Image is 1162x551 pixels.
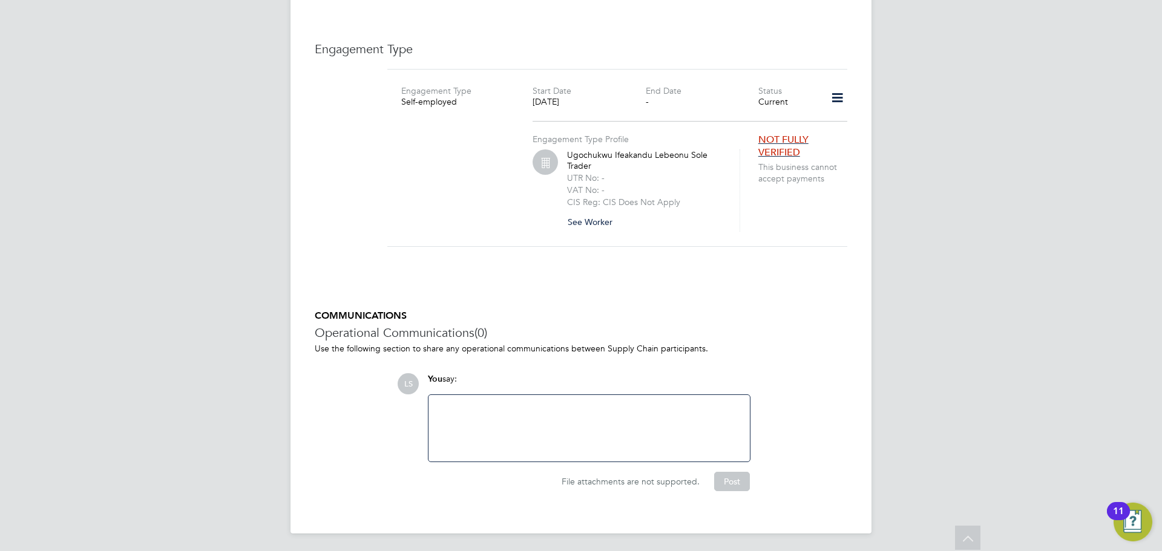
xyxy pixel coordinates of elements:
[562,476,700,487] span: File attachments are not supported.
[567,172,605,183] label: UTR No: -
[567,149,724,232] div: Ugochukwu Ifeakandu Lebeonu Sole Trader
[533,96,645,107] div: [DATE]
[1113,511,1124,527] div: 11
[758,134,809,158] span: NOT FULLY VERIFIED
[474,325,487,341] span: (0)
[758,85,782,96] label: Status
[714,472,750,491] button: Post
[315,310,847,322] h5: COMMUNICATIONS
[428,373,750,394] div: say:
[401,96,514,107] div: Self-employed
[533,134,629,145] label: Engagement Type Profile
[315,41,847,57] h3: Engagement Type
[315,343,847,354] p: Use the following section to share any operational communications between Supply Chain participants.
[758,161,852,183] span: This business cannot accept payments
[533,85,571,96] label: Start Date
[567,197,680,207] label: CIS Reg: CIS Does Not Apply
[646,85,681,96] label: End Date
[398,373,419,394] span: LS
[428,374,442,384] span: You
[315,325,847,341] h3: Operational Communications
[758,96,815,107] div: Current
[567,212,622,232] button: See Worker
[1114,503,1152,541] button: Open Resource Center, 11 new notifications
[401,85,471,96] label: Engagement Type
[646,96,758,107] div: -
[567,184,605,195] label: VAT No: -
